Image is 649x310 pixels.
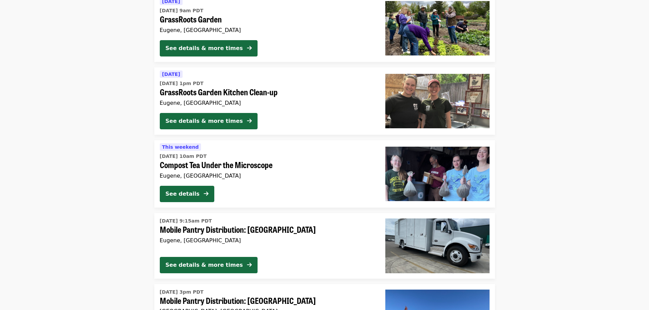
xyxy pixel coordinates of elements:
span: [DATE] [162,71,180,77]
img: Mobile Pantry Distribution: Bethel School District organized by FOOD For Lane County [385,218,490,273]
div: Eugene, [GEOGRAPHIC_DATA] [160,100,374,106]
div: Eugene, [GEOGRAPHIC_DATA] [160,173,374,179]
span: Mobile Pantry Distribution: [GEOGRAPHIC_DATA] [160,296,374,306]
time: [DATE] 10am PDT [160,153,207,160]
time: [DATE] 9:15am PDT [160,217,212,225]
a: See details for "GrassRoots Garden Kitchen Clean-up" [154,67,495,135]
span: Compost Tea Under the Microscope [160,160,374,170]
i: arrow-right icon [204,191,208,197]
span: This weekend [162,144,199,150]
span: Mobile Pantry Distribution: [GEOGRAPHIC_DATA] [160,225,374,234]
div: See details & more times [166,44,243,52]
i: arrow-right icon [247,262,252,268]
div: Eugene, [GEOGRAPHIC_DATA] [160,237,374,244]
img: Compost Tea Under the Microscope organized by FOOD For Lane County [385,147,490,201]
a: See details for "Mobile Pantry Distribution: Bethel School District" [154,213,495,278]
img: GrassRoots Garden Kitchen Clean-up organized by FOOD For Lane County [385,74,490,128]
span: GrassRoots Garden Kitchen Clean-up [160,87,374,97]
i: arrow-right icon [247,118,252,124]
i: arrow-right icon [247,45,252,51]
div: See details & more times [166,117,243,125]
a: See details for "Compost Tea Under the Microscope" [154,140,495,208]
div: Eugene, [GEOGRAPHIC_DATA] [160,27,374,33]
button: See details [160,186,214,202]
span: GrassRoots Garden [160,14,374,24]
time: [DATE] 9am PDT [160,7,203,14]
div: See details [166,190,200,198]
img: GrassRoots Garden organized by FOOD For Lane County [385,1,490,55]
div: See details & more times [166,261,243,269]
button: See details & more times [160,40,258,56]
button: See details & more times [160,113,258,129]
time: [DATE] 1pm PDT [160,80,204,87]
button: See details & more times [160,257,258,273]
time: [DATE] 3pm PDT [160,289,204,296]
